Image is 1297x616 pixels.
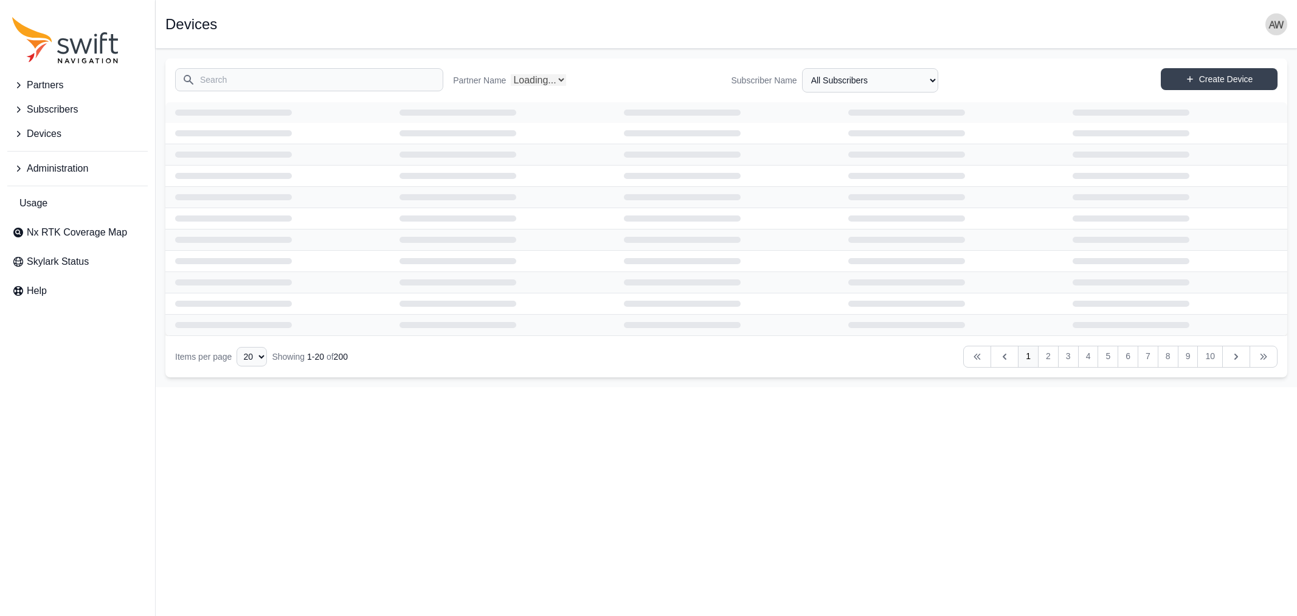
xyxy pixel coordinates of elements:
[27,254,89,269] span: Skylark Status
[1197,346,1223,368] a: 10
[19,196,47,211] span: Usage
[1138,346,1158,368] a: 7
[1178,346,1198,368] a: 9
[1018,346,1039,368] a: 1
[453,74,506,86] label: Partner Name
[7,97,148,122] button: Subscribers
[307,352,324,362] span: 1 - 20
[237,347,267,366] select: Display Limit
[27,127,61,141] span: Devices
[7,279,148,303] a: Help
[1118,346,1138,368] a: 6
[1158,346,1178,368] a: 8
[165,336,1287,377] nav: Table navigation
[7,191,148,215] a: Usage
[1098,346,1118,368] a: 5
[1161,68,1278,90] a: Create Device
[27,78,63,93] span: Partners
[27,102,78,117] span: Subscribers
[7,122,148,146] button: Devices
[1265,13,1287,35] img: user photo
[27,225,127,240] span: Nx RTK Coverage Map
[1078,346,1099,368] a: 4
[7,250,148,274] a: Skylark Status
[27,161,88,176] span: Administration
[334,352,348,362] span: 200
[175,68,443,91] input: Search
[7,156,148,181] button: Administration
[165,17,217,32] h1: Devices
[1038,346,1059,368] a: 2
[1058,346,1079,368] a: 3
[802,68,938,93] select: Subscriber
[175,352,232,362] span: Items per page
[7,73,148,97] button: Partners
[272,351,348,363] div: Showing of
[7,220,148,245] a: Nx RTK Coverage Map
[732,74,797,86] label: Subscriber Name
[27,284,47,298] span: Help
